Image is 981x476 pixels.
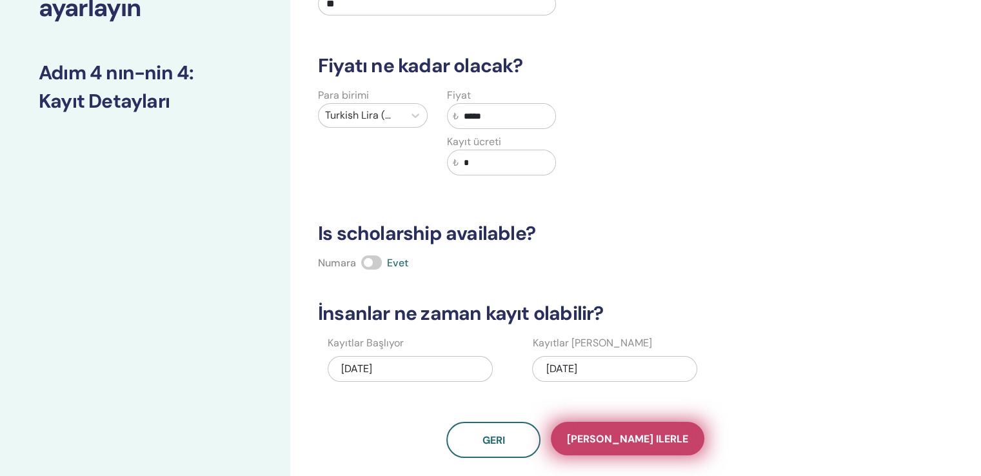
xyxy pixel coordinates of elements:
[387,256,408,270] span: Evet
[551,422,704,455] button: [PERSON_NAME] ilerle
[310,222,840,245] h3: Is scholarship available?
[310,54,840,77] h3: Fiyatı ne kadar olacak?
[453,110,459,123] span: ₺
[310,302,840,325] h3: İnsanlar ne zaman kayıt olabilir?
[328,356,493,382] div: [DATE]
[447,134,501,150] label: Kayıt ücreti
[446,422,540,458] button: Geri
[328,335,404,351] label: Kayıtlar Başlıyor
[532,356,697,382] div: [DATE]
[318,88,369,103] label: Para birimi
[482,433,505,447] span: Geri
[532,335,651,351] label: Kayıtlar [PERSON_NAME]
[318,256,356,270] span: Numara
[39,61,252,84] h3: Adım 4 nın-nin 4 :
[567,432,688,446] span: [PERSON_NAME] ilerle
[39,90,252,113] h3: Kayıt Detayları
[453,156,459,170] span: ₺
[447,88,471,103] label: Fiyat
